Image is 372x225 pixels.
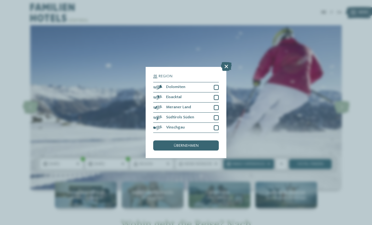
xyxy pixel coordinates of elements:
span: Eisacktal [166,95,182,99]
span: Meraner Land [166,105,191,110]
span: übernehmen [174,144,199,148]
span: Vinschgau [166,126,185,130]
span: Südtirols Süden [166,115,194,120]
span: Region [159,74,172,79]
span: Dolomiten [166,85,185,89]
